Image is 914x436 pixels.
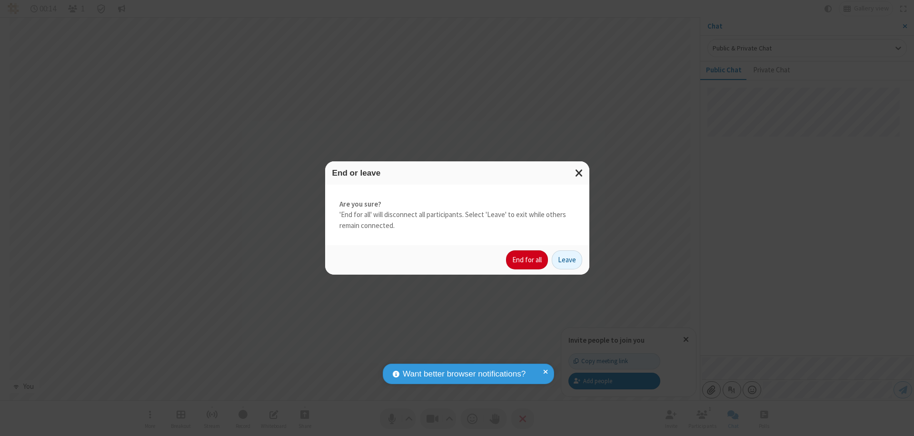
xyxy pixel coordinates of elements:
button: Close modal [569,161,589,185]
h3: End or leave [332,168,582,178]
button: End for all [506,250,548,269]
strong: Are you sure? [339,199,575,210]
button: Leave [552,250,582,269]
div: 'End for all' will disconnect all participants. Select 'Leave' to exit while others remain connec... [325,185,589,246]
span: Want better browser notifications? [403,368,526,380]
